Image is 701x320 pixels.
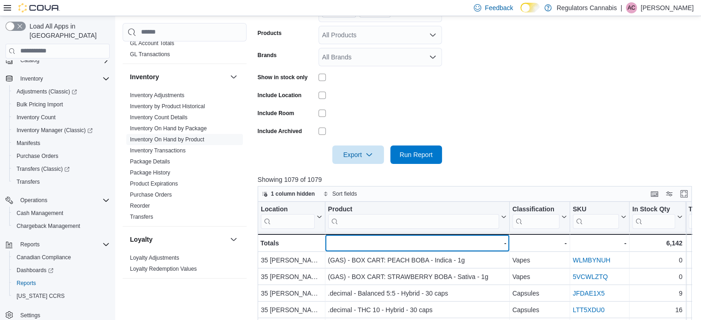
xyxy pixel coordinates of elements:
[130,255,179,261] a: Loyalty Adjustments
[649,188,660,199] button: Keyboard shortcuts
[328,205,499,214] div: Product
[13,265,110,276] span: Dashboards
[17,195,110,206] span: Operations
[130,169,170,176] span: Package History
[632,255,683,266] div: 0
[17,88,77,95] span: Adjustments (Classic)
[664,188,675,199] button: Display options
[130,92,184,99] a: Inventory Adjustments
[9,277,113,290] button: Reports
[130,40,174,47] a: GL Account Totals
[485,3,513,12] span: Feedback
[13,86,81,97] a: Adjustments (Classic)
[400,150,433,159] span: Run Report
[258,74,308,81] label: Show in stock only
[261,288,322,299] div: 35 [PERSON_NAME] Dr
[9,175,113,188] button: Transfers
[130,214,153,220] a: Transfers
[13,208,110,219] span: Cash Management
[130,125,207,132] span: Inventory On Hand by Package
[258,92,301,99] label: Include Location
[520,12,521,13] span: Dark Mode
[18,3,60,12] img: Cova
[20,57,39,64] span: Catalog
[9,163,113,175] a: Transfers (Classic)
[328,205,506,228] button: Product
[2,54,113,67] button: Catalog
[130,235,153,244] h3: Loyalty
[429,53,436,61] button: Open list of options
[9,85,113,98] a: Adjustments (Classic)
[17,73,47,84] button: Inventory
[572,238,626,249] div: -
[130,51,170,58] a: GL Transactions
[130,114,188,121] a: Inventory Count Details
[9,220,113,233] button: Chargeback Management
[26,22,110,40] span: Load All Apps in [GEOGRAPHIC_DATA]
[328,238,506,249] div: -
[13,86,110,97] span: Adjustments (Classic)
[17,114,56,121] span: Inventory Count
[13,278,110,289] span: Reports
[123,90,247,226] div: Inventory
[20,197,47,204] span: Operations
[572,256,610,264] a: WLMBYNUH
[17,209,63,217] span: Cash Management
[13,278,40,289] a: Reports
[9,251,113,264] button: Canadian Compliance
[628,2,636,13] span: AC
[572,205,626,228] button: SKU
[13,138,110,149] span: Manifests
[556,2,617,13] p: Regulators Cannabis
[632,238,683,249] div: 6,142
[512,288,566,299] div: Capsules
[632,288,683,299] div: 9
[271,190,315,198] span: 1 column hidden
[17,127,93,134] span: Inventory Manager (Classic)
[130,103,205,110] span: Inventory by Product Historical
[261,205,315,214] div: Location
[261,304,322,315] div: 35 [PERSON_NAME] Dr
[13,221,84,232] a: Chargeback Management
[512,271,566,282] div: Vapes
[130,266,197,272] a: Loyalty Redemption Values
[512,238,566,249] div: -
[130,213,153,221] span: Transfers
[261,271,322,282] div: 35 [PERSON_NAME] Dr
[572,273,607,280] a: 5VCWLZTQ
[258,110,294,117] label: Include Room
[261,255,322,266] div: 35 [PERSON_NAME] Dr
[17,73,110,84] span: Inventory
[17,239,43,250] button: Reports
[13,265,57,276] a: Dashboards
[130,158,170,165] span: Package Details
[258,29,282,37] label: Products
[319,188,360,199] button: Sort fields
[130,180,178,187] a: Product Expirations
[512,255,566,266] div: Vapes
[512,205,559,228] div: Classification
[258,128,302,135] label: Include Archived
[130,235,226,244] button: Loyalty
[130,72,226,81] button: Inventory
[258,188,318,199] button: 1 column hidden
[17,267,53,274] span: Dashboards
[13,112,59,123] a: Inventory Count
[641,2,694,13] p: [PERSON_NAME]
[632,205,675,214] div: In Stock Qty
[20,241,40,248] span: Reports
[13,176,43,187] a: Transfers
[130,265,197,273] span: Loyalty Redemption Values
[328,271,506,282] div: (GAS) - BOX CART: STRAWBERRY BOBA - Sativa - 1g
[512,205,559,214] div: Classification
[17,140,40,147] span: Manifests
[130,136,204,143] a: Inventory On Hand by Product
[258,52,277,59] label: Brands
[17,239,110,250] span: Reports
[17,165,70,173] span: Transfers (Classic)
[13,221,110,232] span: Chargeback Management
